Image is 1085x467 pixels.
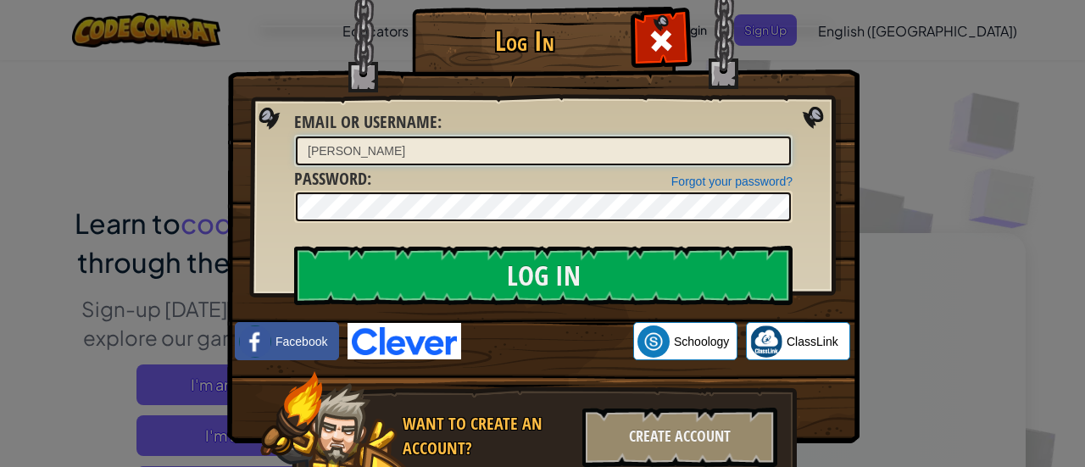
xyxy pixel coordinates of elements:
span: Password [294,167,367,190]
img: clever-logo-blue.png [348,323,461,359]
img: classlink-logo-small.png [750,325,782,358]
h1: Log In [416,26,632,56]
label: : [294,167,371,192]
span: ClassLink [787,333,838,350]
img: schoology.png [637,325,670,358]
input: Log In [294,246,793,305]
iframe: Sign in with Google Button [461,323,633,360]
span: Schoology [674,333,729,350]
span: Facebook [275,333,327,350]
span: Email or Username [294,110,437,133]
label: : [294,110,442,135]
div: Create Account [582,408,777,467]
img: facebook_small.png [239,325,271,358]
div: Want to create an account? [403,412,572,460]
a: Forgot your password? [671,175,793,188]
